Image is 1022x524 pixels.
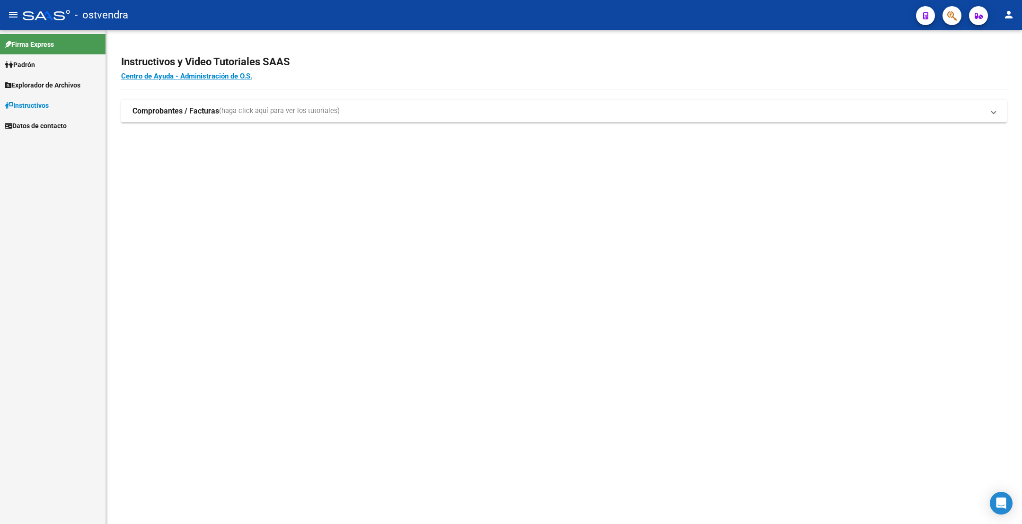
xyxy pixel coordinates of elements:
[219,106,340,116] span: (haga click aquí para ver los tutoriales)
[75,5,128,26] span: - ostvendra
[990,492,1013,515] div: Open Intercom Messenger
[1003,9,1014,20] mat-icon: person
[8,9,19,20] mat-icon: menu
[121,53,1007,71] h2: Instructivos y Video Tutoriales SAAS
[121,100,1007,122] mat-expansion-panel-header: Comprobantes / Facturas(haga click aquí para ver los tutoriales)
[5,39,54,50] span: Firma Express
[132,106,219,116] strong: Comprobantes / Facturas
[5,100,49,111] span: Instructivos
[121,72,252,80] a: Centro de Ayuda - Administración de O.S.
[5,80,80,90] span: Explorador de Archivos
[5,121,67,131] span: Datos de contacto
[5,60,35,70] span: Padrón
